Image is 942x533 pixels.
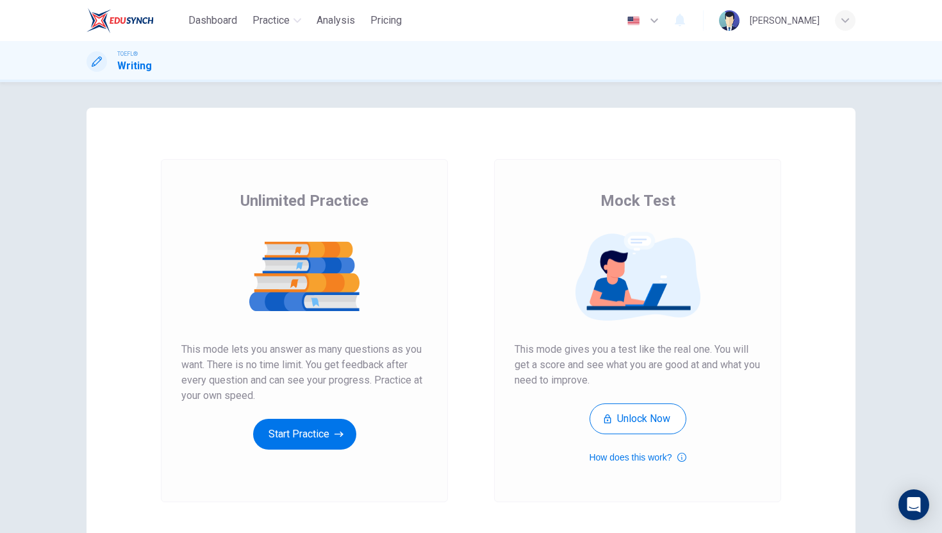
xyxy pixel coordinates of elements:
span: Pricing [370,13,402,28]
button: Start Practice [253,419,356,450]
span: Unlimited Practice [240,190,368,211]
span: Mock Test [600,190,675,211]
span: Practice [252,13,290,28]
a: EduSynch logo [87,8,183,33]
img: Profile picture [719,10,740,31]
button: Analysis [311,9,360,32]
span: Analysis [317,13,355,28]
button: Dashboard [183,9,242,32]
span: Dashboard [188,13,237,28]
h1: Writing [117,58,152,74]
img: en [625,16,641,26]
div: [PERSON_NAME] [750,13,820,28]
span: This mode lets you answer as many questions as you want. There is no time limit. You get feedback... [181,342,427,403]
button: How does this work? [589,450,686,465]
div: Open Intercom Messenger [898,489,929,520]
img: EduSynch logo [87,8,154,33]
button: Pricing [365,9,407,32]
button: Practice [247,9,306,32]
button: Unlock Now [590,403,686,434]
span: This mode gives you a test like the real one. You will get a score and see what you are good at a... [515,342,761,388]
span: TOEFL® [117,49,138,58]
